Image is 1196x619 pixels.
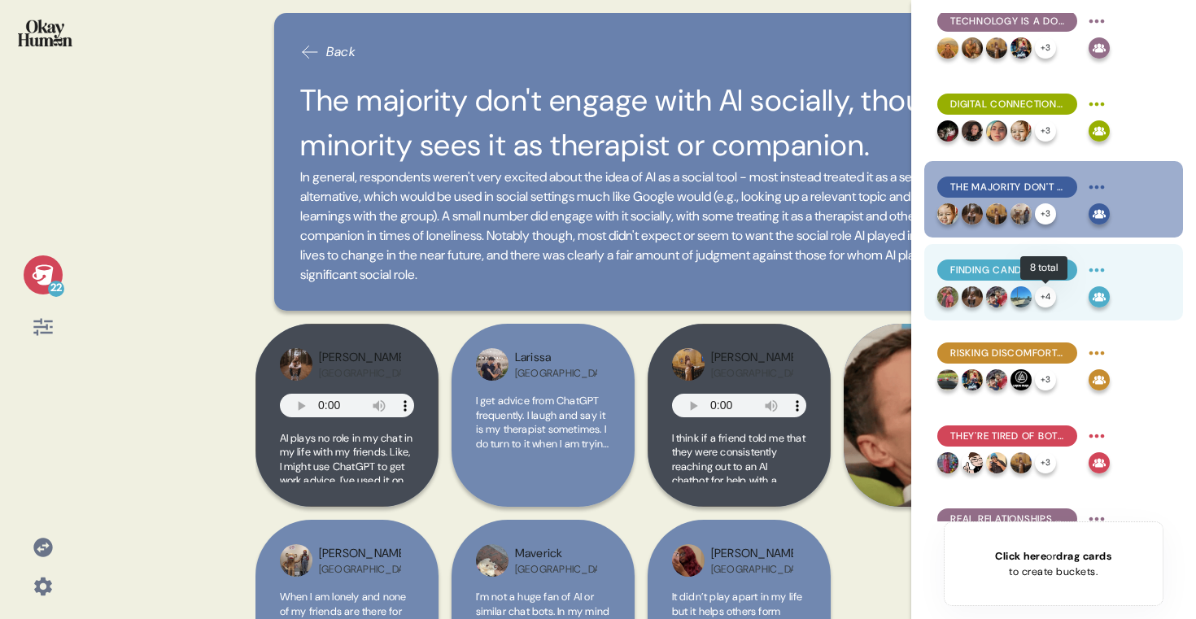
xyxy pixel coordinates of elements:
[1010,203,1032,224] img: profilepic_24750108517971262.jpg
[995,548,1111,579] div: or to create buckets.
[18,20,72,46] img: okayhuman.3b1b6348.png
[1010,369,1032,390] img: profilepic_9879178585508704.jpg
[950,180,1064,194] span: The majority don't engage with AI socially, though a minority sees it as therapist or companion.
[986,37,1007,59] img: profilepic_23906529088985054.jpg
[319,349,401,367] div: [PERSON_NAME]
[476,394,609,565] span: I get advice from ChatGPT frequently. I laugh and say it is my therapist sometimes. I do turn to ...
[986,452,1007,473] img: profilepic_29719704237676110.jpg
[950,346,1064,360] span: Risking discomfort, awkwardness, or offense can be a major obstacle to forming new connections.
[319,367,401,380] div: [GEOGRAPHIC_DATA]
[1010,37,1032,59] img: profilepic_9873336582762061.jpg
[515,545,597,563] div: Maverick
[1035,452,1056,473] div: + 3
[1056,549,1111,563] span: drag cards
[962,203,983,224] img: profilepic_9646595792116256.jpg
[300,78,981,168] h2: The majority don't engage with AI socially, though a minority sees it as therapist or companion.
[950,263,1064,277] span: Finding candidates for real friendships is challenging, draining, and can feel impossible.
[711,545,793,563] div: [PERSON_NAME]
[962,37,983,59] img: profilepic_9949995788379468.jpg
[937,369,958,390] img: profilepic_24156649453939098.jpg
[326,42,356,62] span: Back
[1010,120,1032,142] img: profilepic_9916322205111740.jpg
[986,120,1007,142] img: profilepic_23881413238161919.jpg
[962,369,983,390] img: profilepic_9873336582762061.jpg
[476,544,509,577] img: profilepic_24387789210819152.jpg
[962,452,983,473] img: profilepic_10018405151551713.jpg
[937,120,958,142] img: profilepic_9930922906957098.jpg
[319,545,401,563] div: [PERSON_NAME]
[280,544,312,577] img: profilepic_24750108517971262.jpg
[711,367,793,380] div: [GEOGRAPHIC_DATA]
[515,367,597,380] div: [GEOGRAPHIC_DATA]
[300,168,981,285] span: In general, respondents weren't very excited about the idea of AI as a social tool - most instead...
[672,431,805,573] span: I think if a friend told me that they were consistently reaching out to an AI chatbot for help wi...
[1020,256,1067,280] div: 8 total
[48,281,64,297] div: 22
[937,452,958,473] img: profilepic_10061153357331634.jpg
[986,203,1007,224] img: profilepic_23906529088985054.jpg
[950,512,1064,526] span: Real relationships are built through vulnerable conversations and challenging moments.
[937,203,958,224] img: profilepic_9916322205111740.jpg
[711,563,793,576] div: [GEOGRAPHIC_DATA]
[1010,452,1032,473] img: profilepic_23906529088985054.jpg
[1035,369,1056,390] div: + 3
[711,349,793,367] div: [PERSON_NAME]
[280,348,312,381] img: profilepic_9646595792116256.jpg
[672,544,705,577] img: profilepic_9994049727349254.jpg
[1035,286,1056,307] div: + 4
[1035,120,1056,142] div: + 3
[962,120,983,142] img: profilepic_10081285228594397.jpg
[950,429,1064,443] span: They're tired of both the pressure to perform and being around performative others.
[962,286,983,307] img: profilepic_9646595792116256.jpg
[950,14,1064,28] span: Technology is a double-edged sword, making it both easier and harder to truly connect.
[1010,286,1032,307] img: profilepic_24241939365412273.jpg
[1035,203,1056,224] div: + 3
[986,286,1007,307] img: profilepic_10018128638246591.jpg
[950,97,1064,111] span: Digital connection is a constant temptation - both easier and less valuable than real relationships.
[476,348,509,381] img: profilepic_24166028896334574.jpg
[937,37,958,59] img: profilepic_9729718923817922.jpg
[319,563,401,576] div: [GEOGRAPHIC_DATA]
[1035,37,1056,59] div: + 3
[515,349,597,367] div: Larissa
[937,286,958,307] img: profilepic_9590240467771042.jpg
[995,549,1046,563] span: Click here
[986,369,1007,390] img: profilepic_10018128638246591.jpg
[515,563,597,576] div: [GEOGRAPHIC_DATA]
[672,348,705,381] img: profilepic_23906529088985054.jpg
